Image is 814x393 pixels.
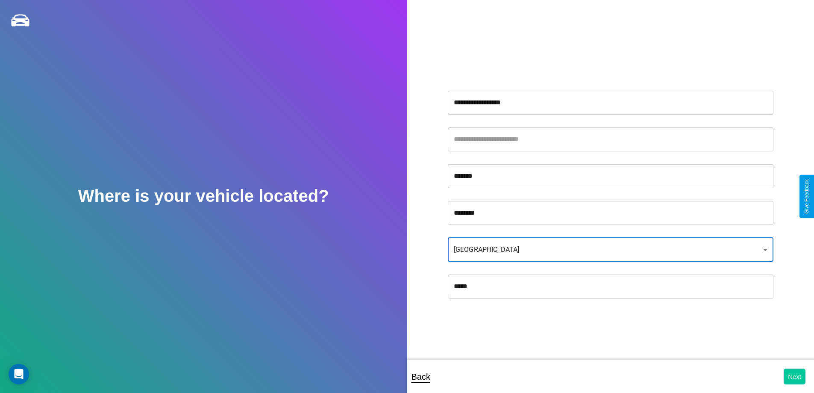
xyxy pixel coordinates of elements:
div: Give Feedback [804,179,810,214]
h2: Where is your vehicle located? [78,186,329,206]
button: Next [784,369,805,384]
div: Open Intercom Messenger [9,364,29,384]
p: Back [411,369,430,384]
div: [GEOGRAPHIC_DATA] [448,238,773,262]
